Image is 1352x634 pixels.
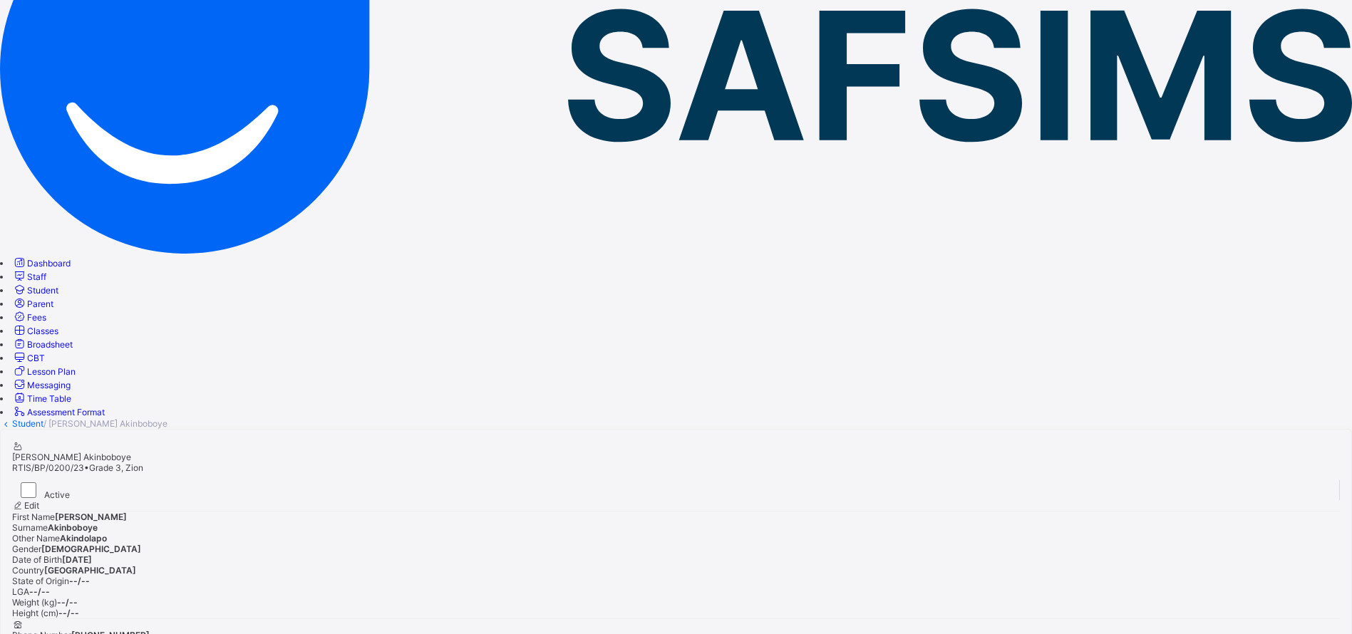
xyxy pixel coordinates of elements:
span: State of Origin [12,576,69,586]
a: CBT [12,353,45,363]
a: Staff [12,271,46,282]
span: [DATE] [62,554,92,565]
a: Messaging [12,380,71,390]
span: Student [27,285,58,296]
span: Height (cm) [12,608,58,618]
span: Country [12,565,44,576]
a: Time Table [12,393,71,404]
span: Surname [12,522,48,533]
span: Other Name [12,533,60,544]
span: RTIS/BP/0200/23 [12,462,84,473]
span: Active [44,489,70,500]
span: Assessment Format [27,407,105,417]
span: Broadsheet [27,339,73,350]
span: Edit [24,500,39,511]
a: Assessment Format [12,407,105,417]
span: [PERSON_NAME] [55,511,127,522]
span: [PERSON_NAME] Akinboboye [12,452,131,462]
span: Weight (kg) [12,597,57,608]
div: • [12,462,1340,473]
span: Messaging [27,380,71,390]
span: First Name [12,511,55,522]
span: [DEMOGRAPHIC_DATA] [41,544,141,554]
a: Fees [12,312,46,323]
span: Akindolapo [60,533,107,544]
span: --/-- [58,608,79,618]
span: Gender [12,544,41,554]
span: Lesson Plan [27,366,76,377]
span: Grade 3, Zion [89,462,143,473]
a: Student [12,285,58,296]
a: Dashboard [12,258,71,269]
span: Dashboard [27,258,71,269]
span: [GEOGRAPHIC_DATA] [44,565,136,576]
span: Akinboboye [48,522,98,533]
span: --/-- [57,597,78,608]
span: CBT [27,353,45,363]
span: Staff [27,271,46,282]
span: --/-- [69,576,90,586]
span: LGA [12,586,29,597]
span: / [PERSON_NAME] Akinboboye [43,418,167,429]
span: Date of Birth [12,554,62,565]
a: Lesson Plan [12,366,76,377]
a: Parent [12,298,53,309]
a: Student [12,418,43,429]
span: --/-- [29,586,50,597]
span: Parent [27,298,53,309]
a: Broadsheet [12,339,73,350]
span: Time Table [27,393,71,404]
span: Fees [27,312,46,323]
a: Classes [12,326,58,336]
span: Classes [27,326,58,336]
